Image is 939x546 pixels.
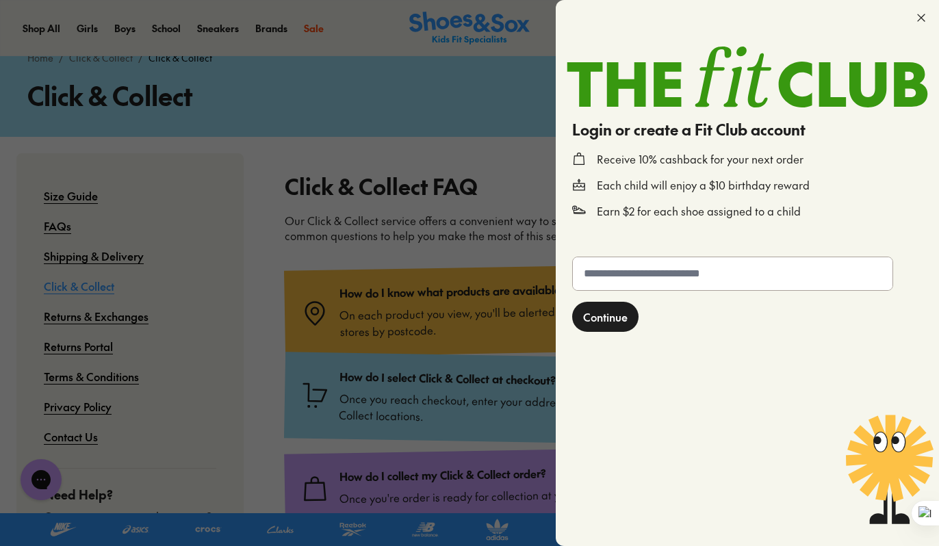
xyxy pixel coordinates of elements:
[572,302,639,332] button: Continue
[597,152,803,167] p: Receive 10% cashback for your next order
[567,47,928,107] img: TheFitClub_Landscape_2a1d24fe-98f1-4588-97ac-f3657bedce49.svg
[597,204,801,219] p: Earn $2 for each shoe assigned to a child
[583,309,628,325] span: Continue
[7,5,48,46] button: Open gorgias live chat
[572,118,923,141] h4: Login or create a Fit Club account
[597,178,810,193] p: Each child will enjoy a $10 birthday reward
